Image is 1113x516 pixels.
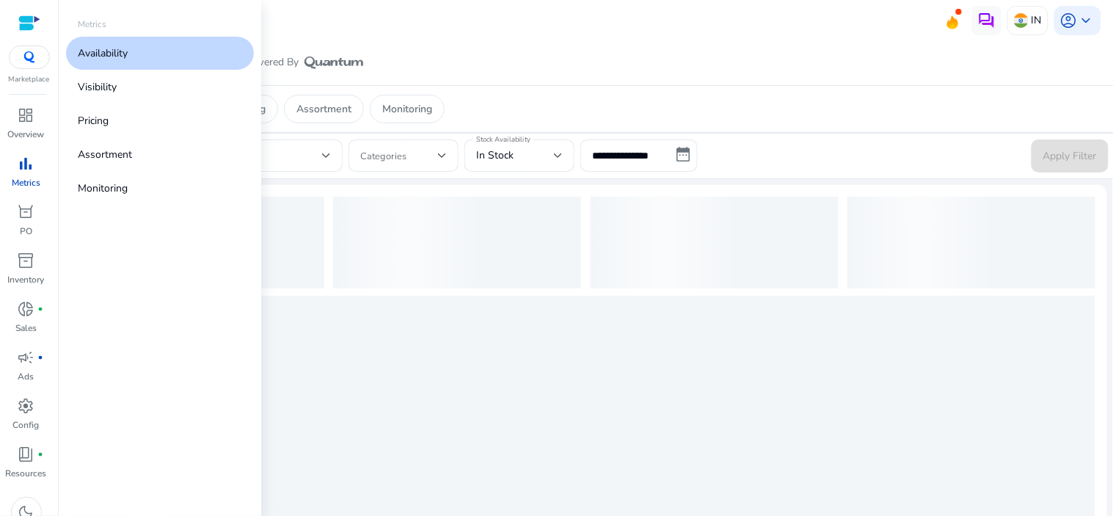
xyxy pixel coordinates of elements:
span: fiber_manual_record [38,355,44,360]
mat-label: Stock Availability [476,134,530,145]
span: bar_chart [18,155,35,172]
span: settings [18,397,35,415]
p: PO [20,225,32,238]
img: in.svg [1014,13,1029,28]
p: Inventory [8,273,45,286]
p: Sales [15,321,37,335]
p: Metrics [12,176,40,189]
p: Metrics [78,18,106,31]
p: Monitoring [382,101,432,117]
img: QC-logo.svg [16,51,43,63]
p: Pricing [78,113,109,128]
span: In Stock [476,148,514,162]
p: Config [13,418,40,432]
p: Assortment [296,101,351,117]
span: account_circle [1060,12,1078,29]
p: Overview [8,128,45,141]
div: loading [591,197,839,288]
p: IN [1032,7,1042,33]
span: campaign [18,349,35,366]
p: Monitoring [78,181,128,196]
p: Ads [18,370,34,383]
span: fiber_manual_record [38,451,44,457]
p: Visibility [78,79,117,95]
p: Resources [6,467,47,480]
span: orders [18,203,35,221]
span: fiber_manual_record [38,306,44,312]
p: Marketplace [9,74,50,85]
p: Availability [78,46,128,61]
span: keyboard_arrow_down [1078,12,1095,29]
p: Assortment [78,147,132,162]
div: loading [333,197,581,288]
span: dashboard [18,106,35,124]
span: book_4 [18,446,35,463]
span: inventory_2 [18,252,35,269]
span: donut_small [18,300,35,318]
div: loading [847,197,1095,288]
span: Powered By [243,55,299,70]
